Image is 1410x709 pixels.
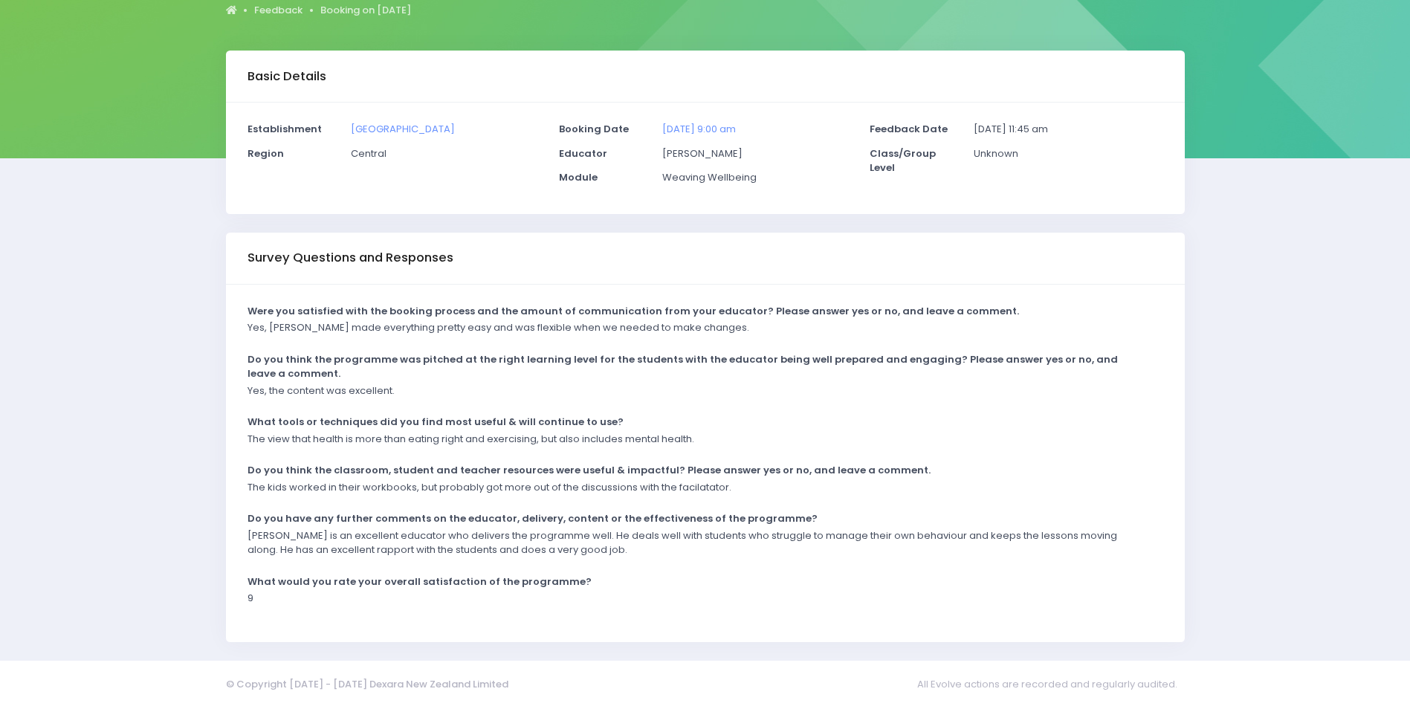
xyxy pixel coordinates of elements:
[248,480,731,495] p: The kids worked in their workbooks, but probably got more out of the discussions with the facilat...
[559,122,629,136] strong: Booking Date
[559,170,598,184] strong: Module
[248,591,253,606] p: 9
[351,122,455,136] a: [GEOGRAPHIC_DATA]
[662,122,736,136] a: [DATE] 9:00 am
[248,574,592,589] strong: What would you rate your overall satisfaction of the programme?
[662,170,851,185] p: Weaving Wellbeing
[248,463,931,477] strong: Do you think the classroom, student and teacher resources were useful & impactful? Please answer ...
[248,352,1118,381] strong: Do you think the programme was pitched at the right learning level for the students with the educ...
[226,677,508,691] span: © Copyright [DATE] - [DATE] Dexara New Zealand Limited
[254,3,303,18] a: Feedback
[248,432,694,447] p: The view that health is more than eating right and exercising, but also includes mental health.
[248,69,326,84] h3: Basic Details
[248,146,284,161] strong: Region
[917,670,1185,699] span: All Evolve actions are recorded and regularly audited.
[974,122,1162,137] p: [DATE] 11:45 am
[974,146,1162,161] p: Unknown
[248,250,453,265] h3: Survey Questions and Responses
[342,146,549,171] div: Central
[248,320,749,335] p: Yes, [PERSON_NAME] made everything pretty easy and was flexible when we needed to make changes.
[248,383,395,398] p: Yes, the content was excellent.
[559,146,607,161] strong: Educator
[320,3,411,18] a: Booking on [DATE]
[870,146,936,175] strong: Class/Group Level
[248,122,322,136] strong: Establishment
[662,146,851,161] p: [PERSON_NAME]
[248,415,624,429] strong: What tools or techniques did you find most useful & will continue to use?
[870,122,948,136] strong: Feedback Date
[248,304,1019,318] strong: Were you satisfied with the booking process and the amount of communication from your educator? P...
[248,511,818,525] strong: Do you have any further comments on the educator, delivery, content or the effectiveness of the p...
[248,528,1145,557] p: [PERSON_NAME] is an excellent educator who delivers the programme well. He deals well with studen...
